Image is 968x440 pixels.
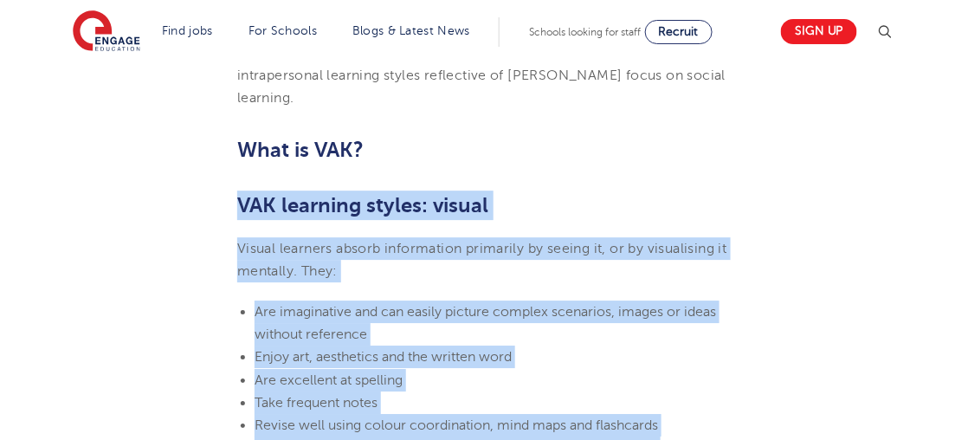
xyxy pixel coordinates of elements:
[659,25,699,38] span: Recruit
[248,24,317,37] a: For Schools
[162,24,213,37] a: Find jobs
[255,349,512,365] span: Enjoy art, aesthetics and the written word
[255,372,403,388] span: Are excellent at spelling
[237,135,731,165] h2: What is VAK?
[530,26,642,38] span: Schools looking for staff
[645,20,713,44] a: Recruit
[352,24,470,37] a: Blogs & Latest News
[255,395,378,411] span: Take frequent notes
[73,10,140,54] img: Engage Education
[237,193,488,217] b: VAK learning styles: visual
[237,241,727,279] span: Visual learners absorb information primarily by seeing it, or by visualising it mentally. They:
[781,19,857,44] a: Sign up
[255,304,716,342] span: Are imaginative and can easily picture complex scenarios, images or ideas without reference
[255,417,658,433] span: Revise well using colour coordination, mind maps and flashcards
